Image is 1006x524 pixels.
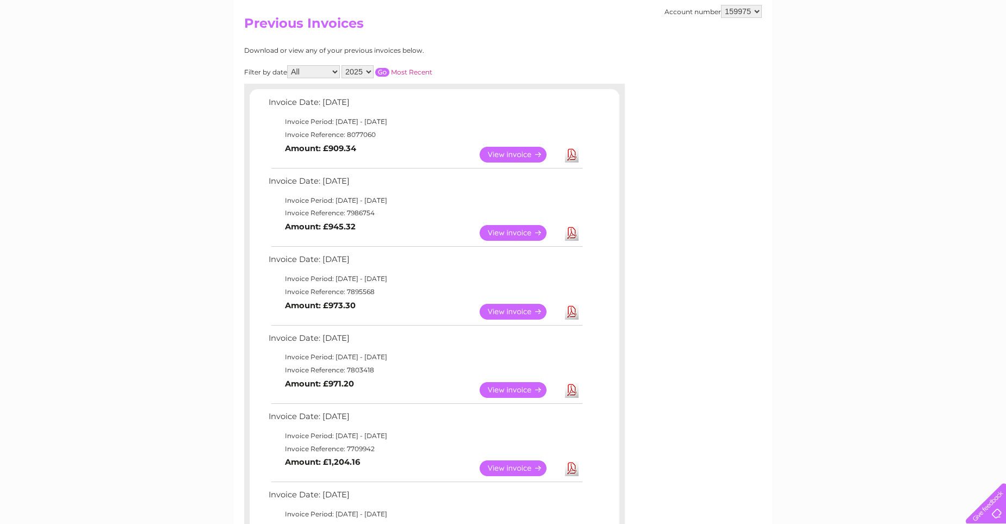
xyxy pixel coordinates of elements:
[266,115,584,128] td: Invoice Period: [DATE] - [DATE]
[266,252,584,272] td: Invoice Date: [DATE]
[971,46,996,54] a: Log out
[480,147,560,163] a: View
[480,304,560,320] a: View
[266,331,584,351] td: Invoice Date: [DATE]
[35,28,91,61] img: logo.png
[815,46,835,54] a: Water
[934,46,960,54] a: Contact
[391,68,432,76] a: Most Recent
[247,6,761,53] div: Clear Business is a trading name of Verastar Limited (registered in [GEOGRAPHIC_DATA] No. 3667643...
[266,508,584,521] td: Invoice Period: [DATE] - [DATE]
[285,379,354,389] b: Amount: £971.20
[480,225,560,241] a: View
[266,488,584,508] td: Invoice Date: [DATE]
[842,46,866,54] a: Energy
[266,207,584,220] td: Invoice Reference: 7986754
[565,225,579,241] a: Download
[266,95,584,115] td: Invoice Date: [DATE]
[565,382,579,398] a: Download
[266,272,584,285] td: Invoice Period: [DATE] - [DATE]
[266,442,584,456] td: Invoice Reference: 7709942
[266,285,584,298] td: Invoice Reference: 7895568
[480,382,560,398] a: View
[285,144,356,153] b: Amount: £909.34
[266,409,584,429] td: Invoice Date: [DATE]
[266,174,584,194] td: Invoice Date: [DATE]
[801,5,876,19] a: 0333 014 3131
[244,16,762,36] h2: Previous Invoices
[244,47,530,54] div: Download or view any of your previous invoices below.
[665,5,762,18] div: Account number
[266,351,584,364] td: Invoice Period: [DATE] - [DATE]
[266,364,584,377] td: Invoice Reference: 7803418
[266,429,584,442] td: Invoice Period: [DATE] - [DATE]
[565,147,579,163] a: Download
[565,460,579,476] a: Download
[285,301,356,310] b: Amount: £973.30
[872,46,905,54] a: Telecoms
[266,194,584,207] td: Invoice Period: [DATE] - [DATE]
[480,460,560,476] a: View
[911,46,927,54] a: Blog
[266,128,584,141] td: Invoice Reference: 8077060
[285,457,360,467] b: Amount: £1,204.16
[565,304,579,320] a: Download
[285,222,356,232] b: Amount: £945.32
[244,65,530,78] div: Filter by date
